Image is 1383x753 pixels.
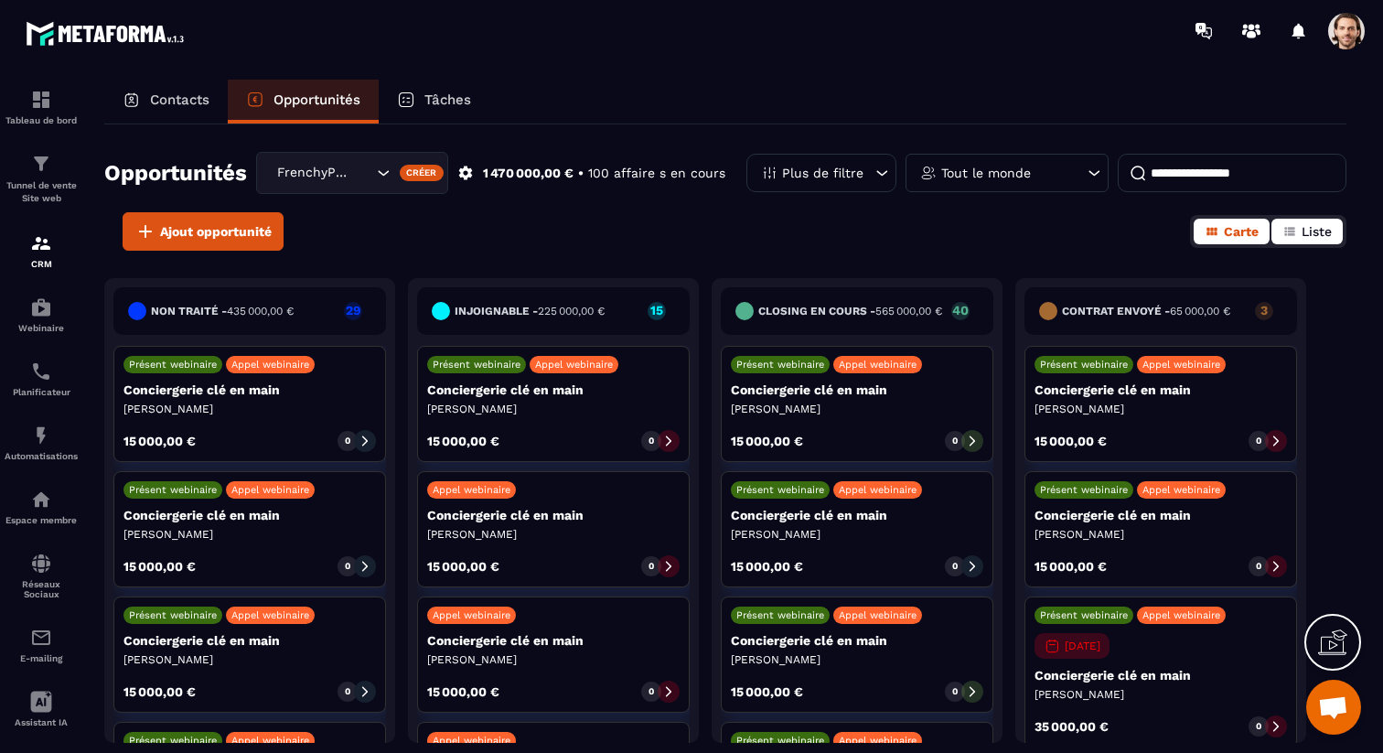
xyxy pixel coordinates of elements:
[736,735,824,747] p: Présent webinaire
[736,359,824,371] p: Présent webinaire
[1306,680,1361,735] div: Ouvrir le chat
[1062,305,1230,317] h6: Contrat envoyé -
[273,91,360,108] p: Opportunités
[1035,508,1287,522] p: Conciergerie clé en main
[231,609,309,621] p: Appel webinaire
[1065,640,1100,652] p: [DATE]
[345,435,350,447] p: 0
[5,677,78,741] a: Assistant IA
[30,89,52,111] img: formation
[758,305,942,317] h6: Closing en cours -
[354,163,372,183] input: Search for option
[104,155,247,191] h2: Opportunités
[424,91,471,108] p: Tâches
[1035,435,1107,447] p: 15 000,00 €
[1035,382,1287,397] p: Conciergerie clé en main
[538,305,605,317] span: 225 000,00 €
[5,411,78,475] a: automationsautomationsAutomatisations
[231,359,309,371] p: Appel webinaire
[731,435,803,447] p: 15 000,00 €
[578,165,584,182] p: •
[123,212,284,251] button: Ajout opportunité
[1255,304,1273,317] p: 3
[731,685,803,698] p: 15 000,00 €
[433,609,510,621] p: Appel webinaire
[30,627,52,649] img: email
[952,560,958,573] p: 0
[1256,560,1261,573] p: 0
[1142,359,1220,371] p: Appel webinaire
[30,360,52,382] img: scheduler
[5,179,78,205] p: Tunnel de vente Site web
[1035,527,1287,542] p: [PERSON_NAME]
[839,359,917,371] p: Appel webinaire
[782,167,863,179] p: Plus de filtre
[273,163,354,183] span: FrenchyPartners
[1040,359,1128,371] p: Présent webinaire
[123,633,376,648] p: Conciergerie clé en main
[104,80,228,124] a: Contacts
[5,539,78,613] a: social-networksocial-networkRéseaux Sociaux
[951,304,970,317] p: 40
[379,80,489,124] a: Tâches
[26,16,190,50] img: logo
[129,484,217,496] p: Présent webinaire
[736,609,824,621] p: Présent webinaire
[1224,224,1259,239] span: Carte
[731,560,803,573] p: 15 000,00 €
[1194,219,1270,244] button: Carte
[123,560,196,573] p: 15 000,00 €
[427,652,680,667] p: [PERSON_NAME]
[875,305,942,317] span: 565 000,00 €
[345,560,350,573] p: 0
[731,382,983,397] p: Conciergerie clé en main
[5,613,78,677] a: emailemailE-mailing
[5,515,78,525] p: Espace membre
[30,296,52,318] img: automations
[5,75,78,139] a: formationformationTableau de bord
[731,652,983,667] p: [PERSON_NAME]
[952,685,958,698] p: 0
[123,508,376,522] p: Conciergerie clé en main
[839,735,917,747] p: Appel webinaire
[5,653,78,663] p: E-mailing
[123,652,376,667] p: [PERSON_NAME]
[736,484,824,496] p: Présent webinaire
[150,91,209,108] p: Contacts
[123,382,376,397] p: Conciergerie clé en main
[5,115,78,125] p: Tableau de bord
[231,484,309,496] p: Appel webinaire
[129,609,217,621] p: Présent webinaire
[256,152,448,194] div: Search for option
[427,382,680,397] p: Conciergerie clé en main
[123,527,376,542] p: [PERSON_NAME]
[455,305,605,317] h6: injoignable -
[433,484,510,496] p: Appel webinaire
[1035,720,1109,733] p: 35 000,00 €
[427,633,680,648] p: Conciergerie clé en main
[5,139,78,219] a: formationformationTunnel de vente Site web
[30,232,52,254] img: formation
[345,685,350,698] p: 0
[123,685,196,698] p: 15 000,00 €
[129,735,217,747] p: Présent webinaire
[5,717,78,727] p: Assistant IA
[433,359,520,371] p: Présent webinaire
[588,165,725,182] p: 100 affaire s en cours
[5,387,78,397] p: Planificateur
[5,259,78,269] p: CRM
[427,527,680,542] p: [PERSON_NAME]
[941,167,1031,179] p: Tout le monde
[30,153,52,175] img: formation
[839,484,917,496] p: Appel webinaire
[427,508,680,522] p: Conciergerie clé en main
[151,305,294,317] h6: Non traité -
[1142,609,1220,621] p: Appel webinaire
[160,222,272,241] span: Ajout opportunité
[123,435,196,447] p: 15 000,00 €
[228,80,379,124] a: Opportunités
[427,685,499,698] p: 15 000,00 €
[535,359,613,371] p: Appel webinaire
[731,402,983,416] p: [PERSON_NAME]
[648,304,666,317] p: 15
